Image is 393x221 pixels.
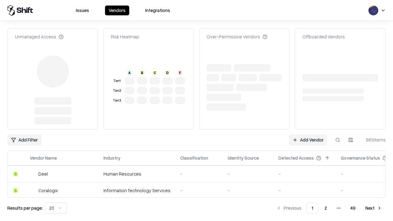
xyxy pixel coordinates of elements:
div: Governance Status [341,155,380,161]
button: Integrations [142,6,174,15]
div: Risk Heatmap [111,33,139,40]
div: Tier 1 [112,78,122,83]
nav: pagination [273,203,386,214]
div: Unmanaged Access [15,33,64,40]
div: Over-Permissive Vendors [207,33,267,40]
div: - [278,171,331,177]
div: Human Resources [103,171,170,177]
div: B [13,171,19,177]
a: Add Vendor [289,134,327,145]
div: - [278,187,331,194]
div: F [177,70,182,75]
div: Vendor Name [30,155,57,161]
div: - [228,187,269,194]
button: 1 [306,203,318,214]
button: Next [362,203,386,214]
div: 969 items [361,137,386,143]
div: Tier 3 [112,98,122,103]
button: 2 [320,203,332,214]
div: Identity Source [228,155,259,161]
div: Offboarded Vendors [302,33,345,40]
div: C [152,70,157,75]
div: - [228,171,269,177]
div: Detected Access [278,155,314,161]
div: Industry [103,155,120,161]
div: Coralogix [38,187,58,194]
img: Coralogix [30,187,36,193]
button: Issues [72,6,93,15]
div: A [127,70,132,75]
button: Add Filter [7,134,41,145]
div: Deel [38,171,48,177]
img: Deel [30,171,36,177]
div: B [140,70,145,75]
div: - [180,187,218,194]
div: - [180,171,218,177]
div: Classification [180,155,208,161]
div: B [13,187,19,193]
div: Tier 2 [112,88,122,93]
div: Information Technology Services [103,187,170,194]
p: Results per page: [7,205,43,211]
div: D [165,70,170,75]
button: 49 [345,203,360,214]
button: Vendors [105,6,129,15]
